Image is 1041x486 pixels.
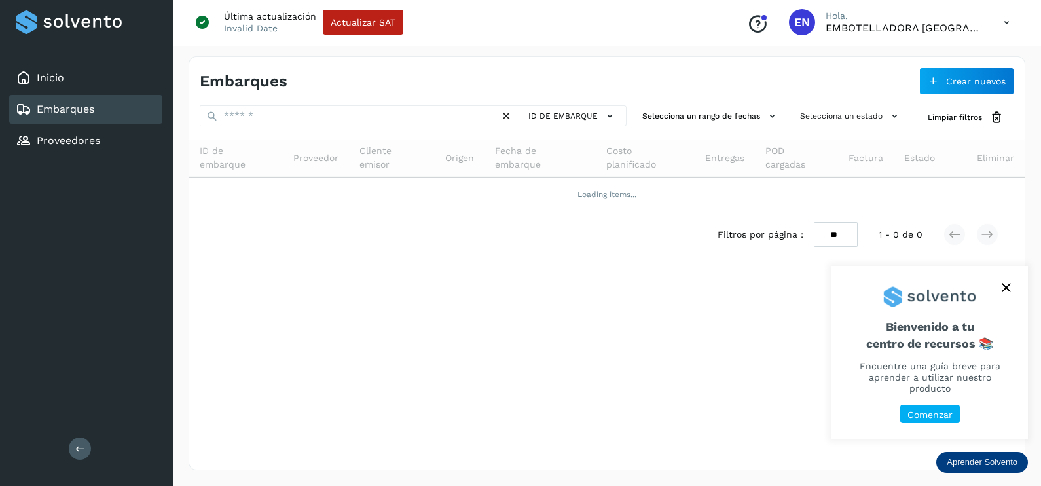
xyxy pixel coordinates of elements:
button: Selecciona un estado [795,105,907,127]
div: Inicio [9,64,162,92]
span: Costo planificado [606,144,685,172]
button: Crear nuevos [919,67,1014,95]
button: ID de embarque [524,107,621,126]
span: Factura [849,151,883,165]
button: close, [996,278,1016,297]
span: ID de embarque [528,110,598,122]
span: Limpiar filtros [928,111,982,123]
span: 1 - 0 de 0 [879,228,922,242]
span: Filtros por página : [718,228,803,242]
p: Hola, [826,10,983,22]
span: Estado [904,151,935,165]
p: Aprender Solvento [947,457,1017,468]
td: Loading items... [189,178,1025,212]
p: Encuentre una guía breve para aprender a utilizar nuestro producto [847,361,1012,394]
span: Actualizar SAT [331,18,395,27]
span: ID de embarque [200,144,272,172]
span: POD cargadas [765,144,828,172]
button: Comenzar [900,405,960,424]
p: Comenzar [907,409,953,421]
p: Invalid Date [224,22,278,34]
button: Actualizar SAT [323,10,403,35]
div: Aprender Solvento [831,266,1028,439]
span: Fecha de embarque [495,144,585,172]
button: Selecciona un rango de fechas [637,105,784,127]
span: Bienvenido a tu [847,320,1012,350]
a: Inicio [37,71,64,84]
button: Limpiar filtros [917,105,1014,130]
a: Proveedores [37,134,100,147]
h4: Embarques [200,72,287,91]
span: Entregas [705,151,744,165]
a: Embarques [37,103,94,115]
div: Proveedores [9,126,162,155]
span: Cliente emisor [359,144,425,172]
span: Eliminar [977,151,1014,165]
div: Aprender Solvento [936,452,1028,473]
p: centro de recursos 📚 [847,337,1012,351]
p: Última actualización [224,10,316,22]
p: EMBOTELLADORA NIAGARA DE MEXICO [826,22,983,34]
div: Embarques [9,95,162,124]
span: Crear nuevos [946,77,1006,86]
span: Origen [445,151,474,165]
span: Proveedor [293,151,338,165]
